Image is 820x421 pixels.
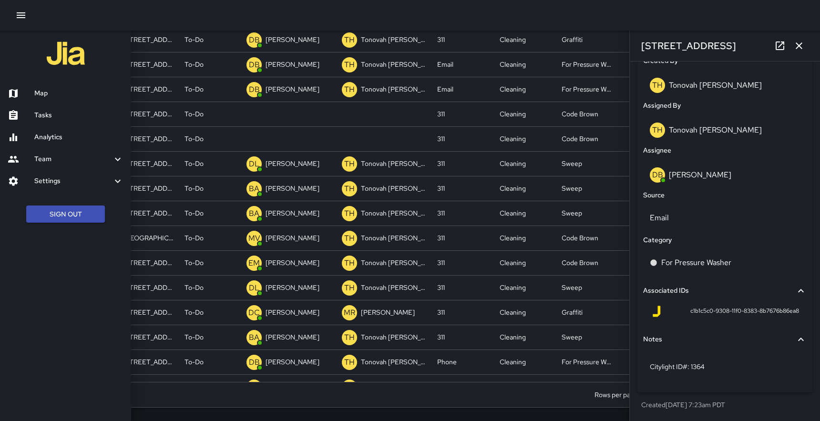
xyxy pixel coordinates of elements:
button: Sign Out [26,205,105,223]
h6: Team [34,154,112,164]
h6: Map [34,88,123,99]
img: jia-logo [47,34,85,72]
h6: Analytics [34,132,123,143]
h6: Tasks [34,110,123,121]
h6: Settings [34,176,112,186]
